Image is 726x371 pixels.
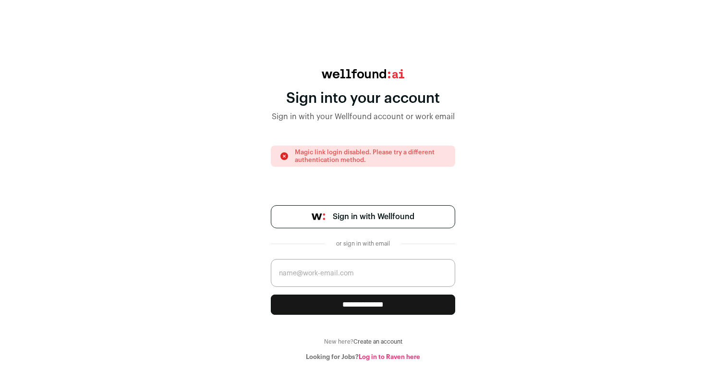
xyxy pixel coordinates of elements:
div: New here? [271,338,455,346]
a: Create an account [353,339,402,345]
div: Sign in with your Wellfound account or work email [271,111,455,123]
div: Sign into your account [271,90,455,107]
img: wellfound-symbol-flush-black-fb3c872781a75f747ccb3a119075da62bfe97bd399995f84a933054e44a575c4.png [312,213,325,220]
img: wellfound:ai [322,69,404,78]
div: or sign in with email [332,240,394,247]
p: Magic link login disabled. Please try a different authentication method. [295,148,447,164]
div: Looking for Jobs? [271,353,455,361]
span: Sign in with Wellfound [333,211,414,223]
a: Sign in with Wellfound [271,205,455,228]
a: Log in to Raven here [359,354,420,360]
input: name@work-email.com [271,259,455,287]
